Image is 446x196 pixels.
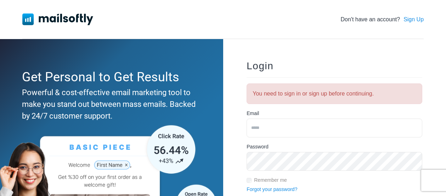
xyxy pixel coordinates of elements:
[341,15,424,24] div: Don't have an account?
[22,67,198,87] div: Get Personal to Get Results
[22,13,93,25] img: Mailsoftly
[254,176,287,184] label: Remember me
[247,186,297,192] a: Forgot your password?
[22,87,198,122] div: Powerful & cost-effective email marketing tool to make you stand out between mass emails. Backed ...
[247,110,259,117] label: Email
[247,60,273,71] span: Login
[247,143,268,151] label: Password
[403,15,424,24] a: Sign Up
[247,83,422,104] div: You need to sign in or sign up before continuing.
